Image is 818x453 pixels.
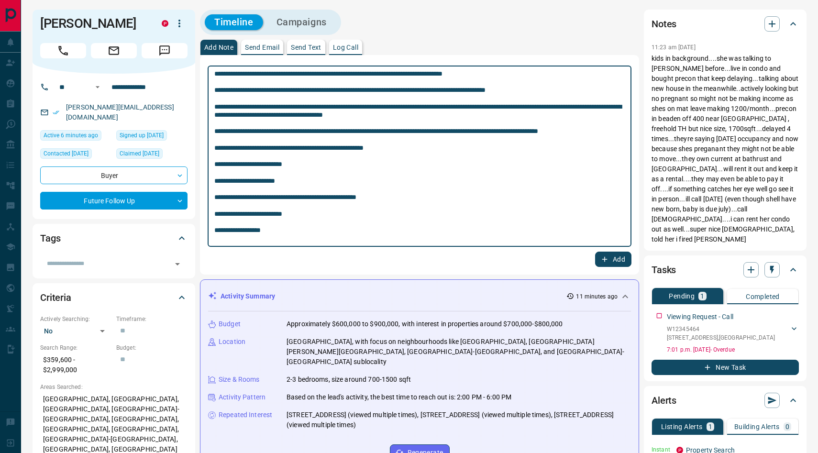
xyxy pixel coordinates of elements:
[40,315,111,323] p: Actively Searching:
[40,227,188,250] div: Tags
[66,103,174,121] a: [PERSON_NAME][EMAIL_ADDRESS][DOMAIN_NAME]
[652,16,676,32] h2: Notes
[116,148,188,162] div: Thu Feb 15 2024
[287,375,411,385] p: 2-3 bedrooms, size around 700-1500 sqft
[40,323,111,339] div: No
[291,44,321,51] p: Send Text
[652,12,799,35] div: Notes
[221,291,275,301] p: Activity Summary
[785,423,789,430] p: 0
[652,393,676,408] h2: Alerts
[287,392,511,402] p: Based on the lead's activity, the best time to reach out is: 2:00 PM - 6:00 PM
[40,130,111,144] div: Mon Sep 15 2025
[669,293,695,299] p: Pending
[44,149,88,158] span: Contacted [DATE]
[708,423,712,430] p: 1
[652,360,799,375] button: New Task
[652,262,676,277] h2: Tasks
[44,131,98,140] span: Active 6 minutes ago
[116,315,188,323] p: Timeframe:
[652,44,696,51] p: 11:23 am [DATE]
[700,293,704,299] p: 1
[287,410,631,430] p: [STREET_ADDRESS] (viewed multiple times), [STREET_ADDRESS] (viewed multiple times), [STREET_ADDRE...
[40,343,111,352] p: Search Range:
[287,319,563,329] p: Approximately $600,000 to $900,000, with interest in properties around $700,000-$800,000
[667,325,775,333] p: W12345464
[53,109,59,116] svg: Email Verified
[40,231,60,246] h2: Tags
[667,323,799,344] div: W12345464[STREET_ADDRESS],[GEOGRAPHIC_DATA]
[667,345,799,354] p: 7:01 p.m. [DATE] - Overdue
[219,319,241,329] p: Budget
[652,389,799,412] div: Alerts
[40,148,111,162] div: Thu Nov 09 2023
[667,312,733,322] p: Viewing Request - Call
[333,44,358,51] p: Log Call
[142,43,188,58] span: Message
[40,43,86,58] span: Call
[171,257,184,271] button: Open
[219,337,245,347] p: Location
[205,14,263,30] button: Timeline
[40,166,188,184] div: Buyer
[40,192,188,210] div: Future Follow Up
[576,292,618,301] p: 11 minutes ago
[40,286,188,309] div: Criteria
[120,131,164,140] span: Signed up [DATE]
[287,337,631,367] p: [GEOGRAPHIC_DATA], with focus on neighbourhoods like [GEOGRAPHIC_DATA], [GEOGRAPHIC_DATA][PERSON_...
[746,293,780,300] p: Completed
[667,333,775,342] p: [STREET_ADDRESS] , [GEOGRAPHIC_DATA]
[40,290,71,305] h2: Criteria
[267,14,336,30] button: Campaigns
[652,54,799,244] p: kids in background....she was talking to [PERSON_NAME] before...live in condo and bought precon t...
[219,392,265,402] p: Activity Pattern
[40,352,111,378] p: $359,600 - $2,999,000
[219,375,260,385] p: Size & Rooms
[734,423,780,430] p: Building Alerts
[120,149,159,158] span: Claimed [DATE]
[208,287,631,305] div: Activity Summary11 minutes ago
[162,20,168,27] div: property.ca
[92,81,103,93] button: Open
[116,343,188,352] p: Budget:
[116,130,188,144] div: Tue Oct 17 2023
[219,410,272,420] p: Repeated Interest
[595,252,631,267] button: Add
[91,43,137,58] span: Email
[40,16,147,31] h1: [PERSON_NAME]
[40,383,188,391] p: Areas Searched:
[204,44,233,51] p: Add Note
[652,258,799,281] div: Tasks
[661,423,703,430] p: Listing Alerts
[245,44,279,51] p: Send Email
